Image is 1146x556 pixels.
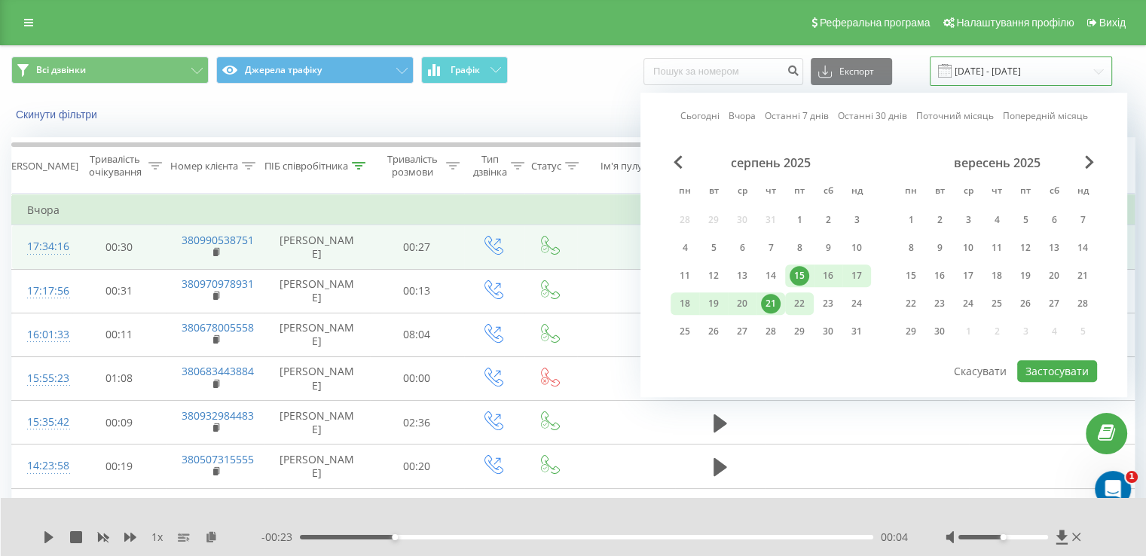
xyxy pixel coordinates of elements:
div: 15:35:42 [27,408,57,437]
div: 27 [1044,294,1064,313]
abbr: середа [957,181,979,203]
div: пн 1 вер 2025 р. [897,209,925,231]
div: 10 [958,238,978,258]
div: 17:17:56 [27,276,57,306]
span: Реферальна програма [820,17,931,29]
div: 11 [675,266,695,286]
div: ср 6 серп 2025 р. [728,237,756,259]
span: Вихід [1099,17,1126,29]
div: 7 [1073,210,1093,230]
div: пт 5 вер 2025 р. [1011,209,1040,231]
div: сб 6 вер 2025 р. [1040,209,1068,231]
a: 380507315555 [182,452,254,466]
td: 00:27 [370,225,464,269]
div: 28 [761,322,781,341]
button: Скинути фільтри [11,108,105,121]
div: чт 18 вер 2025 р. [983,264,1011,287]
td: 00:31 [72,269,167,313]
div: 5 [704,238,723,258]
a: Останні 7 днів [765,109,829,124]
div: сб 20 вер 2025 р. [1040,264,1068,287]
td: 00:20 [370,444,464,488]
td: 00:30 [72,225,167,269]
div: 4 [675,238,695,258]
div: 24 [958,294,978,313]
div: чт 14 серп 2025 р. [756,264,785,287]
button: Експорт [811,58,892,85]
div: пн 15 вер 2025 р. [897,264,925,287]
span: Next Month [1085,155,1094,169]
a: Останні 30 днів [838,109,907,124]
div: ср 24 вер 2025 р. [954,292,983,315]
div: нд 17 серп 2025 р. [842,264,871,287]
div: пт 29 серп 2025 р. [785,320,814,343]
td: 00:13 [370,269,464,313]
div: нд 31 серп 2025 р. [842,320,871,343]
div: вт 30 вер 2025 р. [925,320,954,343]
div: 15 [901,266,921,286]
div: нд 7 вер 2025 р. [1068,209,1097,231]
div: 13 [1044,238,1064,258]
td: 01:08 [72,356,167,400]
div: Тип дзвінка [473,153,507,179]
div: 9 [930,238,949,258]
div: пн 25 серп 2025 р. [671,320,699,343]
div: 16 [818,266,838,286]
td: [PERSON_NAME] [264,225,370,269]
div: Ім'я пулу [601,160,643,173]
div: ср 27 серп 2025 р. [728,320,756,343]
div: 8 [901,238,921,258]
a: 380683443884 [182,364,254,378]
div: Accessibility label [392,534,398,540]
div: пт 26 вер 2025 р. [1011,292,1040,315]
a: Попередній місяць [1003,109,1088,124]
td: 00:14 [370,488,464,532]
div: 31 [847,322,866,341]
td: 00:00 [370,356,464,400]
div: 11 [987,238,1007,258]
div: 17 [847,266,866,286]
div: сб 27 вер 2025 р. [1040,292,1068,315]
div: пн 8 вер 2025 р. [897,237,925,259]
div: вт 26 серп 2025 р. [699,320,728,343]
div: 12 [704,266,723,286]
abbr: вівторок [928,181,951,203]
div: 29 [790,322,809,341]
div: ср 20 серп 2025 р. [728,292,756,315]
div: чт 4 вер 2025 р. [983,209,1011,231]
div: 23 [818,294,838,313]
div: Тривалість розмови [383,153,442,179]
span: Налаштування профілю [956,17,1074,29]
div: 29 [901,322,921,341]
td: [PERSON_NAME] [264,401,370,444]
div: 12 [1016,238,1035,258]
div: 5 [1016,210,1035,230]
div: пт 1 серп 2025 р. [785,209,814,231]
div: 9 [818,238,838,258]
td: [PERSON_NAME] [264,444,370,488]
td: 08:04 [370,313,464,356]
div: 17:34:16 [27,232,57,261]
div: 18 [987,266,1007,286]
div: чт 7 серп 2025 р. [756,237,785,259]
div: пт 15 серп 2025 р. [785,264,814,287]
div: нд 14 вер 2025 р. [1068,237,1097,259]
div: вересень 2025 [897,155,1097,170]
div: 18 [675,294,695,313]
div: 22 [790,294,809,313]
div: 28 [1073,294,1093,313]
div: сб 13 вер 2025 р. [1040,237,1068,259]
button: Скасувати [946,360,1015,382]
a: 380985069034 [182,496,254,510]
div: вт 5 серп 2025 р. [699,237,728,259]
div: нд 24 серп 2025 р. [842,292,871,315]
a: Поточний місяць [916,109,994,124]
div: 25 [675,322,695,341]
td: [PERSON_NAME] [264,356,370,400]
div: 23 [930,294,949,313]
td: 00:11 [72,313,167,356]
td: 02:36 [370,401,464,444]
div: [PERSON_NAME] [2,160,78,173]
div: нд 3 серп 2025 р. [842,209,871,231]
div: 14 [761,266,781,286]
